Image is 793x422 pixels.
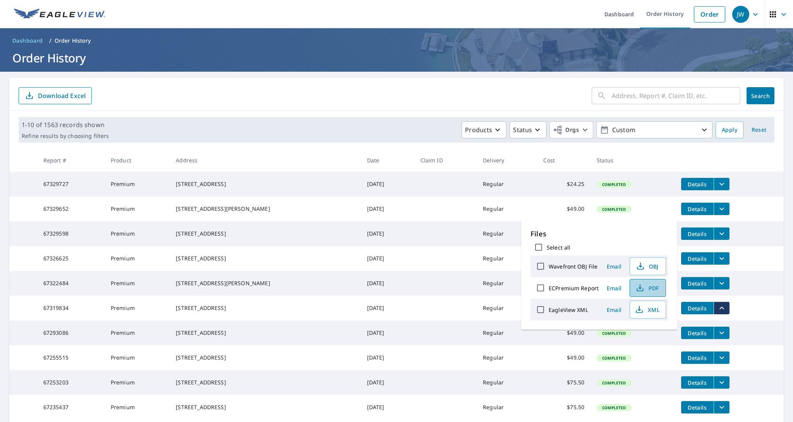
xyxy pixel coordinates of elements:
td: Regular [477,320,537,345]
td: [DATE] [361,196,414,221]
button: Email [602,282,627,294]
span: Details [686,280,709,287]
td: [DATE] [361,221,414,246]
th: Date [361,149,414,172]
button: Products [462,121,506,138]
span: Details [686,205,709,213]
td: Regular [477,296,537,320]
td: 67329652 [37,196,105,221]
td: Premium [105,246,170,271]
button: Email [602,260,627,272]
td: 67322484 [37,271,105,296]
div: [STREET_ADDRESS] [176,403,354,411]
span: Dashboard [12,37,43,45]
button: detailsBtn-67255515 [681,351,714,364]
button: detailsBtn-67329727 [681,178,714,190]
td: Regular [477,246,537,271]
span: Completed [597,405,630,410]
td: Regular [477,395,537,420]
button: Email [602,304,627,316]
td: [DATE] [361,320,414,345]
td: [DATE] [361,172,414,196]
td: Premium [105,320,170,345]
td: [DATE] [361,246,414,271]
span: Details [686,181,709,188]
button: detailsBtn-67235437 [681,401,714,413]
button: PDF [630,279,666,297]
button: filesDropdownBtn-67322484 [714,277,729,289]
a: Dashboard [9,34,46,47]
div: [STREET_ADDRESS] [176,180,354,188]
span: Apply [722,125,737,135]
label: ECPremium Report [549,284,599,292]
td: [DATE] [361,370,414,395]
button: detailsBtn-67293086 [681,327,714,339]
span: Email [605,306,623,313]
td: $49.00 [537,320,590,345]
td: Regular [477,196,537,221]
span: Details [686,404,709,411]
td: $24.25 [537,172,590,196]
span: Details [686,305,709,312]
li: / [49,36,51,45]
button: filesDropdownBtn-67253203 [714,376,729,389]
p: Download Excel [38,91,86,100]
div: [STREET_ADDRESS] [176,354,354,362]
button: XML [630,301,666,319]
td: Regular [477,370,537,395]
td: 67255515 [37,345,105,370]
span: Details [686,329,709,337]
label: Select all [547,244,570,251]
td: Premium [105,196,170,221]
td: Premium [105,296,170,320]
td: Regular [477,172,537,196]
button: Orgs [549,121,593,138]
p: Order History [55,37,91,45]
td: $75.50 [537,370,590,395]
button: Apply [716,121,743,138]
td: Premium [105,395,170,420]
span: Completed [597,331,630,336]
span: Search [753,92,768,100]
nav: breadcrumb [9,34,784,47]
span: Completed [597,380,630,386]
p: Products [465,125,492,134]
th: Claim ID [414,149,477,172]
div: [STREET_ADDRESS] [176,304,354,312]
input: Address, Report #, Claim ID, etc. [612,85,740,107]
td: $49.00 [537,345,590,370]
span: Email [605,263,623,270]
img: EV Logo [14,9,105,20]
td: Premium [105,271,170,296]
td: 67293086 [37,320,105,345]
td: 67329598 [37,221,105,246]
span: OBJ [635,262,659,271]
p: Custom [609,123,700,137]
td: 67326625 [37,246,105,271]
div: [STREET_ADDRESS] [176,329,354,337]
td: $75.50 [537,395,590,420]
button: filesDropdownBtn-67329598 [714,227,729,240]
span: XML [635,305,659,314]
span: Completed [597,182,630,187]
th: Status [590,149,675,172]
td: [DATE] [361,271,414,296]
div: JW [732,6,749,23]
td: 67235437 [37,395,105,420]
button: filesDropdownBtn-67293086 [714,327,729,339]
td: [DATE] [361,395,414,420]
p: 1-10 of 1563 records shown [22,120,109,129]
th: Address [170,149,360,172]
button: filesDropdownBtn-67329727 [714,178,729,190]
td: 67319834 [37,296,105,320]
td: Premium [105,370,170,395]
button: filesDropdownBtn-67329652 [714,203,729,215]
button: Status [510,121,546,138]
span: Completed [597,207,630,212]
span: Reset [750,125,768,135]
td: Regular [477,271,537,296]
td: 67329727 [37,172,105,196]
td: Premium [105,221,170,246]
button: detailsBtn-67253203 [681,376,714,389]
h1: Order History [9,50,784,66]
